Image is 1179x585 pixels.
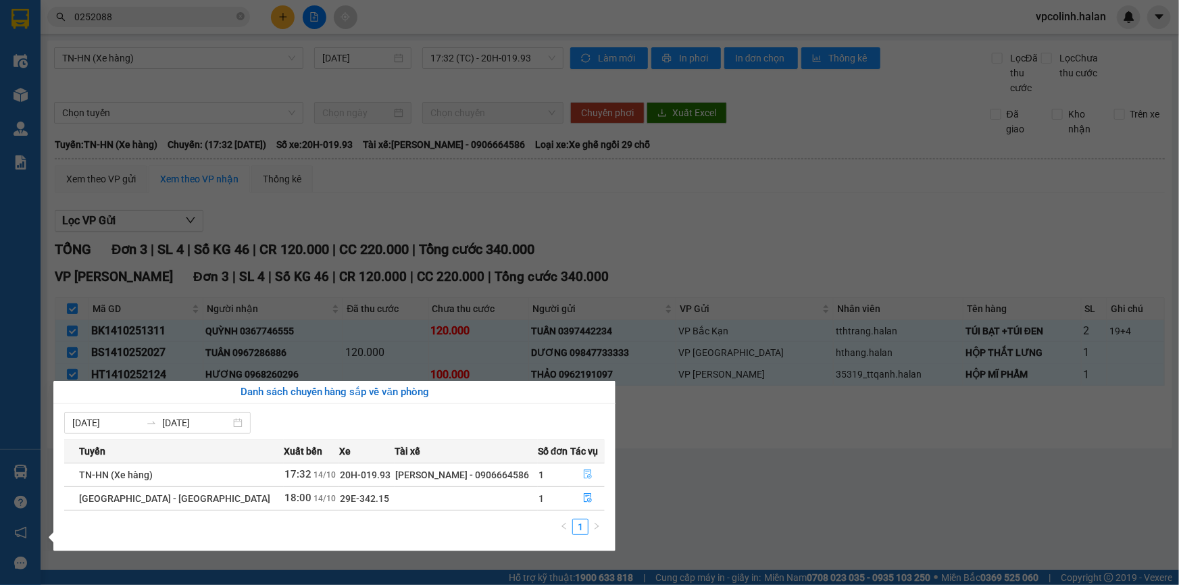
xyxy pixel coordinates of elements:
span: swap-right [146,417,157,428]
button: left [556,519,572,535]
span: TN-HN (Xe hàng) [79,469,153,480]
span: Xe [339,444,351,459]
span: Tài xế [395,444,420,459]
input: Đến ngày [162,415,230,430]
span: 17:32 [284,468,311,480]
span: Số đơn [538,444,568,459]
button: right [588,519,605,535]
b: GỬI : VP CTY HÀ LAN [17,92,197,114]
img: logo.jpg [17,17,118,84]
span: Xuất bến [284,444,322,459]
li: 1 [572,519,588,535]
div: [PERSON_NAME] - 0906664586 [395,467,537,482]
span: 1 [538,469,544,480]
a: 1 [573,519,588,534]
span: 14/10 [313,494,336,503]
span: [GEOGRAPHIC_DATA] - [GEOGRAPHIC_DATA] [79,493,270,504]
span: 14/10 [313,470,336,480]
span: 1 [538,493,544,504]
input: Từ ngày [72,415,141,430]
span: file-done [583,469,593,480]
span: 18:00 [284,492,311,504]
span: file-done [583,493,593,504]
span: to [146,417,157,428]
span: 29E-342.15 [340,493,389,504]
span: Tác vụ [570,444,598,459]
div: Danh sách chuyến hàng sắp về văn phòng [64,384,605,401]
li: 271 - [PERSON_NAME] - [GEOGRAPHIC_DATA] - [GEOGRAPHIC_DATA] [126,33,565,50]
span: Tuyến [79,444,105,459]
li: Previous Page [556,519,572,535]
span: right [593,522,601,530]
button: file-done [571,464,604,486]
button: file-done [571,488,604,509]
span: 20H-019.93 [340,469,391,480]
li: Next Page [588,519,605,535]
span: left [560,522,568,530]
